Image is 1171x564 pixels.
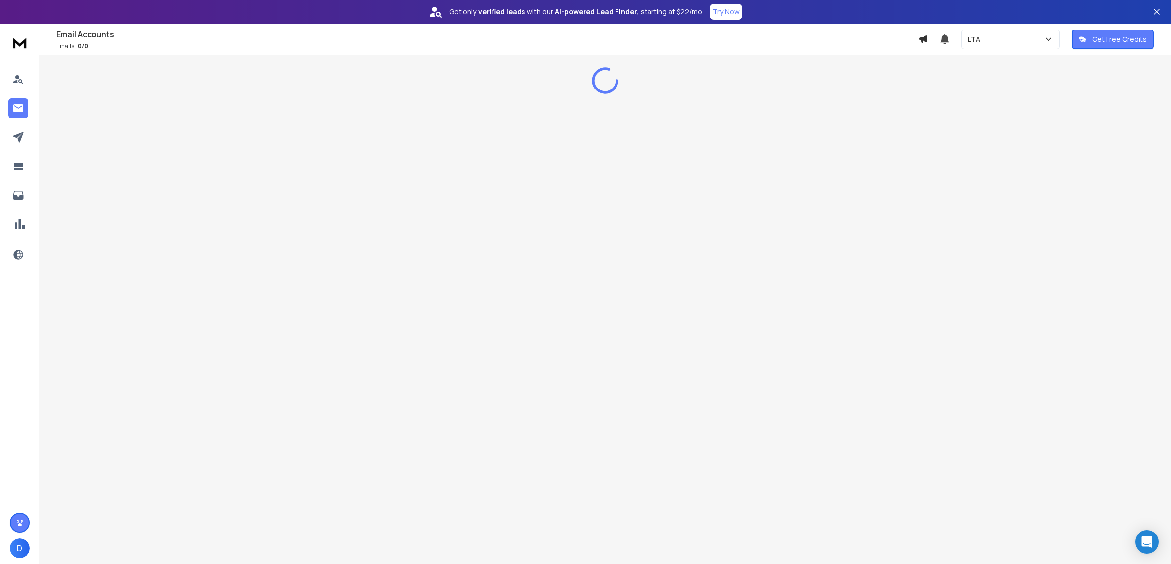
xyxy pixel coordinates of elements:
[1092,34,1147,44] p: Get Free Credits
[710,4,742,20] button: Try Now
[555,7,639,17] strong: AI-powered Lead Finder,
[10,538,30,558] button: D
[78,42,88,50] span: 0 / 0
[1072,30,1154,49] button: Get Free Credits
[56,29,918,40] h1: Email Accounts
[713,7,740,17] p: Try Now
[1135,530,1159,554] div: Open Intercom Messenger
[56,42,918,50] p: Emails :
[10,33,30,52] img: logo
[449,7,702,17] p: Get only with our starting at $22/mo
[478,7,525,17] strong: verified leads
[968,34,984,44] p: LTA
